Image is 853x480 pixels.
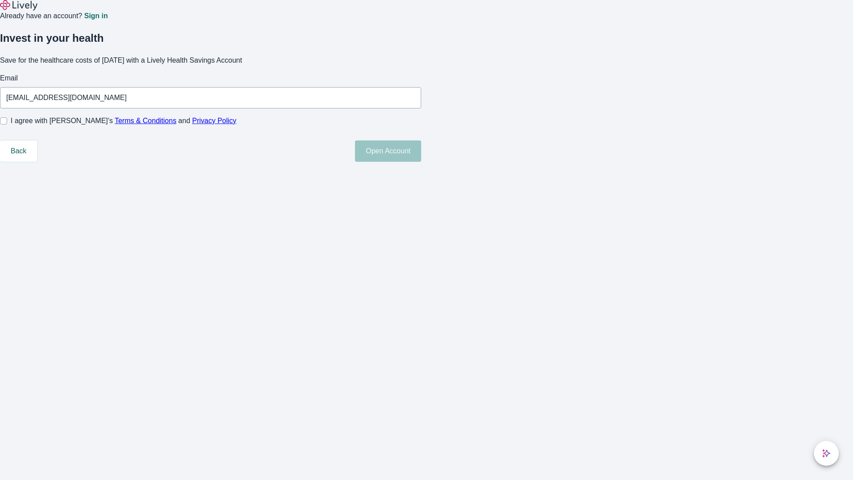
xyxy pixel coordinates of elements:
button: chat [814,441,839,466]
span: I agree with [PERSON_NAME]’s and [11,116,236,126]
a: Terms & Conditions [115,117,176,124]
a: Sign in [84,12,108,20]
svg: Lively AI Assistant [822,449,831,458]
a: Privacy Policy [192,117,237,124]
